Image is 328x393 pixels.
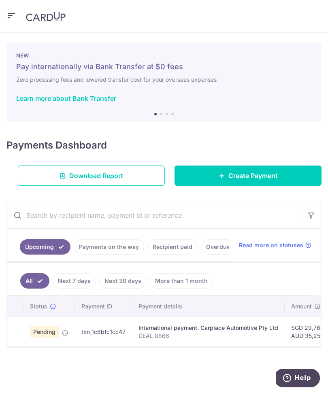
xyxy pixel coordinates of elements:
[75,317,132,346] td: txn_1c6bfc1cc47
[291,302,312,310] span: Amount
[19,6,35,13] span: Help
[16,62,312,72] h5: Pay internationally via Bank Transfer at $0 fees
[53,273,96,289] a: Next 7 days
[16,75,312,85] h6: Zero processing fees and lowered transfer cost for your overseas expenses
[175,166,322,186] a: Create Payment
[99,273,147,289] a: Next 30 days
[276,369,320,389] iframe: Opens a widget where you can find more information
[228,171,278,181] span: Create Payment
[20,239,70,255] a: Upcoming
[69,171,123,181] span: Download Report
[138,332,278,340] p: DEAL 8866
[138,324,278,332] div: International payment. Carplace Automotive Pty Ltd
[150,273,213,289] a: More than 1 month
[74,239,144,255] a: Payments on the way
[132,296,285,317] th: Payment details
[30,302,47,310] span: Status
[7,202,302,228] input: Search by recipient name, payment id or reference
[239,241,311,249] a: Read more on statuses
[75,296,132,317] th: Payment ID
[147,239,198,255] a: Recipient paid
[239,241,303,249] span: Read more on statuses
[6,138,107,153] h4: Payments Dashboard
[16,94,116,102] a: Learn more about Bank Transfer
[30,326,59,338] span: Pending
[201,239,235,255] a: Overdue
[26,12,66,21] img: CardUp
[18,166,165,186] a: Download Report
[16,52,312,59] p: NEW
[20,273,49,289] a: All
